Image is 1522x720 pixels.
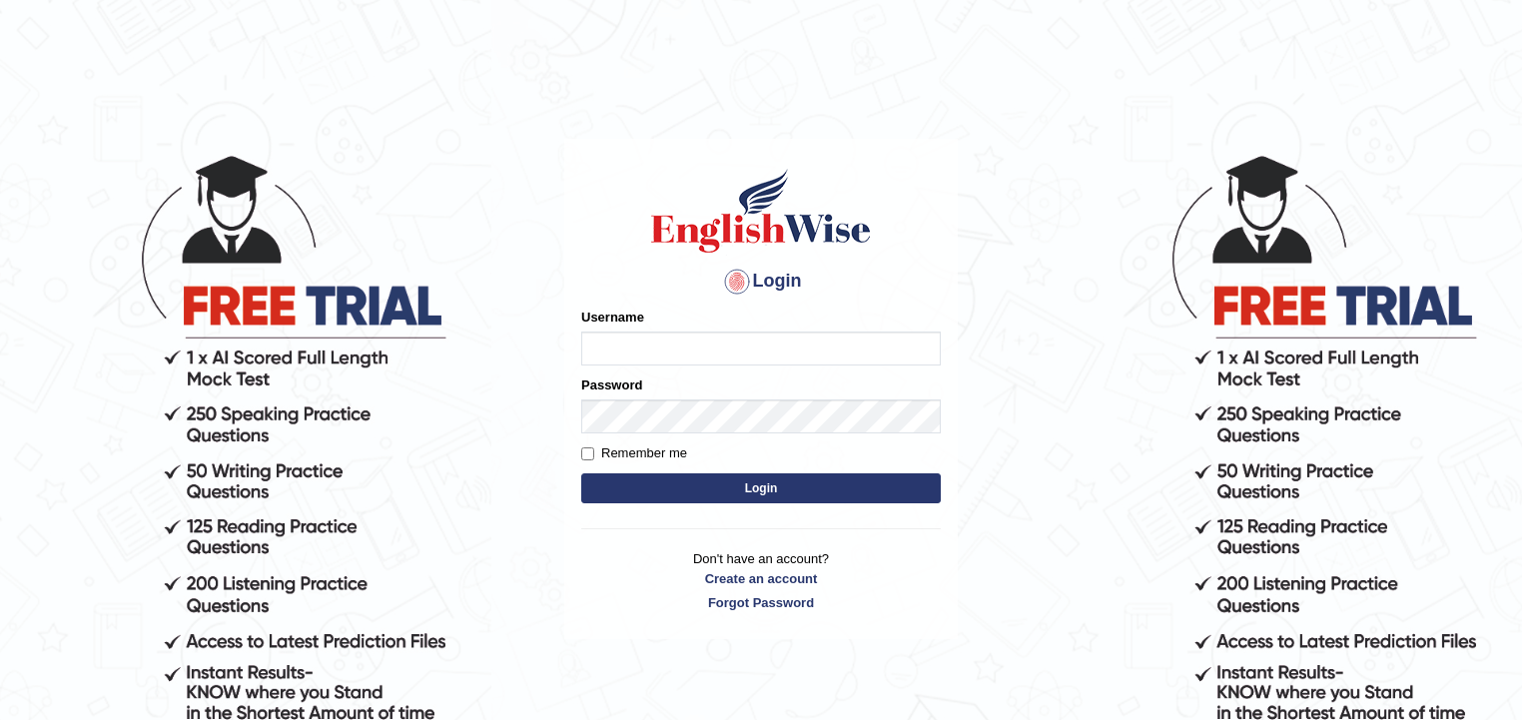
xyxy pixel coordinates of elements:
a: Create an account [581,569,941,588]
img: Logo of English Wise sign in for intelligent practice with AI [647,166,875,256]
input: Remember me [581,447,594,460]
label: Password [581,375,642,394]
label: Username [581,308,644,327]
p: Don't have an account? [581,549,941,611]
a: Forgot Password [581,593,941,612]
label: Remember me [581,443,687,463]
h4: Login [581,266,941,298]
button: Login [581,473,941,503]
